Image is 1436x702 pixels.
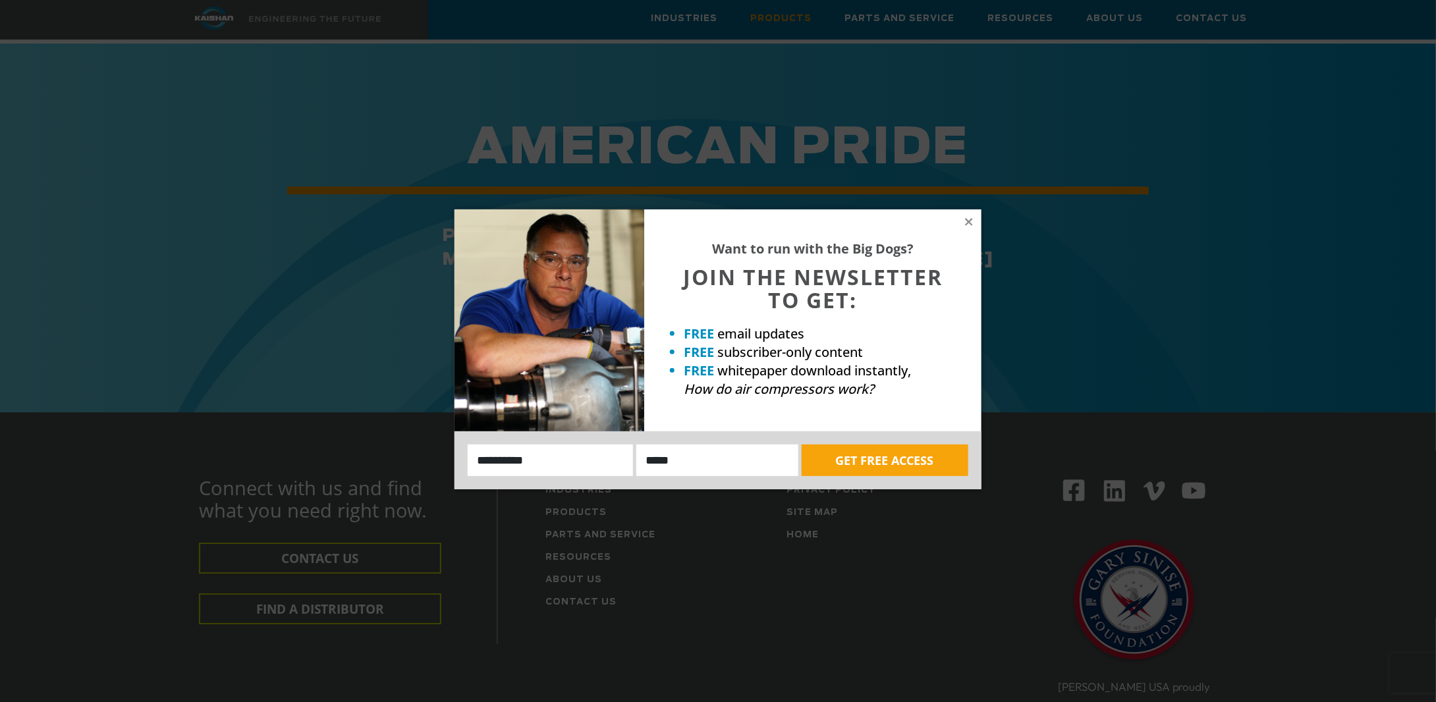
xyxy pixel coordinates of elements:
strong: FREE [684,343,714,361]
em: How do air compressors work? [684,380,874,398]
button: GET FREE ACCESS [802,445,968,476]
span: JOIN THE NEWSLETTER TO GET: [683,263,943,314]
span: subscriber-only content [717,343,863,361]
strong: Want to run with the Big Dogs? [712,240,914,257]
strong: FREE [684,325,714,342]
span: whitepaper download instantly, [717,362,911,379]
input: Email [636,445,798,476]
input: Name: [468,445,633,476]
span: email updates [717,325,804,342]
strong: FREE [684,362,714,379]
button: Close [963,216,975,228]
